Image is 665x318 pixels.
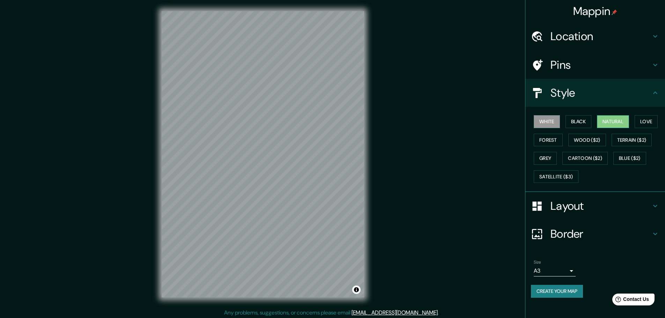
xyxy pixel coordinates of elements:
button: Blue ($2) [613,152,646,165]
div: . [439,309,440,317]
button: Black [566,115,592,128]
label: Size [534,259,541,265]
button: Satellite ($3) [534,170,578,183]
button: Natural [597,115,629,128]
h4: Layout [551,199,651,213]
h4: Location [551,29,651,43]
div: Pins [525,51,665,79]
button: Forest [534,134,563,147]
p: Any problems, suggestions, or concerns please email . [224,309,439,317]
div: A3 [534,265,576,276]
button: Toggle attribution [352,286,361,294]
a: [EMAIL_ADDRESS][DOMAIN_NAME] [352,309,438,316]
h4: Border [551,227,651,241]
div: . [440,309,441,317]
h4: Style [551,86,651,100]
button: Cartoon ($2) [562,152,608,165]
button: Terrain ($2) [612,134,652,147]
button: White [534,115,560,128]
div: Layout [525,192,665,220]
canvas: Map [162,11,364,297]
button: Wood ($2) [568,134,606,147]
h4: Pins [551,58,651,72]
button: Create your map [531,285,583,298]
div: Border [525,220,665,248]
h4: Mappin [573,4,618,18]
button: Grey [534,152,557,165]
iframe: Help widget launcher [603,291,657,310]
img: pin-icon.png [612,9,617,15]
div: Style [525,79,665,107]
div: Location [525,22,665,50]
button: Love [635,115,658,128]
